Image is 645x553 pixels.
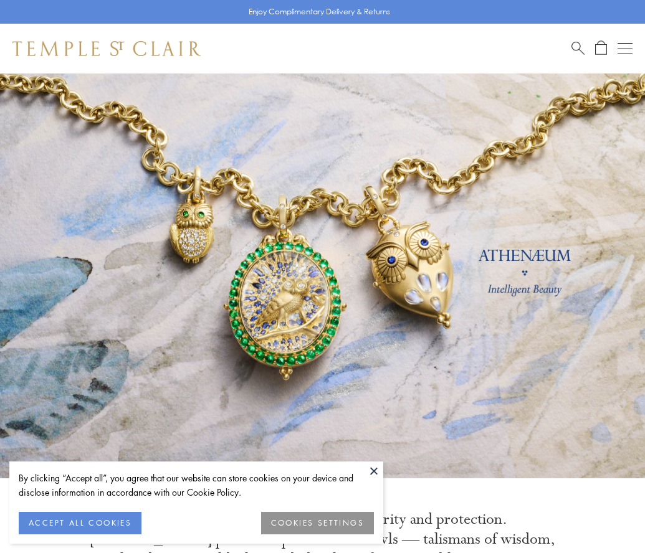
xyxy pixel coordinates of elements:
[595,40,607,56] a: Open Shopping Bag
[571,40,585,56] a: Search
[618,41,633,56] button: Open navigation
[19,512,141,534] button: ACCEPT ALL COOKIES
[249,6,390,18] p: Enjoy Complimentary Delivery & Returns
[19,471,374,499] div: By clicking “Accept all”, you agree that our website can store cookies on your device and disclos...
[12,41,201,56] img: Temple St. Clair
[261,512,374,534] button: COOKIES SETTINGS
